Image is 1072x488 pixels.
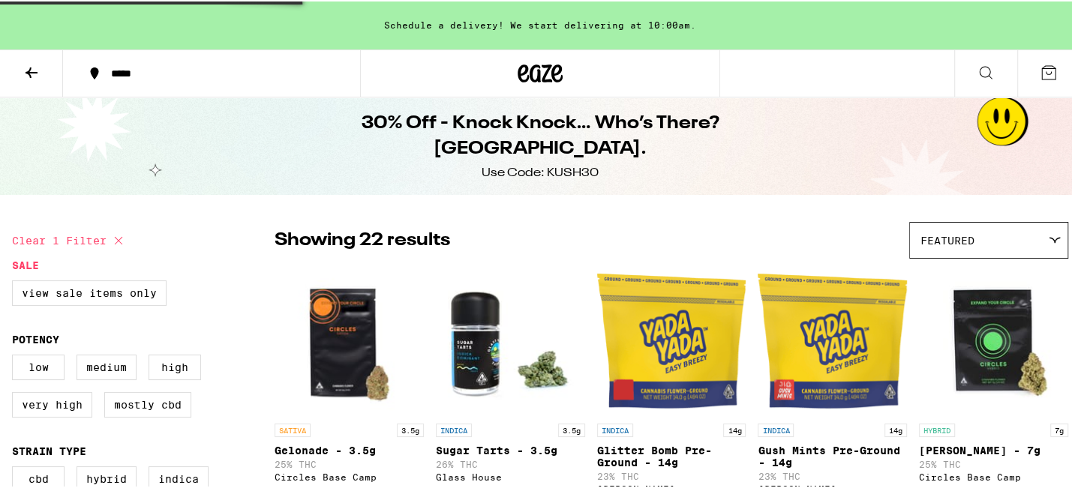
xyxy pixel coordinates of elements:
[275,443,424,455] p: Gelonade - 3.5g
[436,471,585,481] div: Glass House
[758,422,794,436] p: INDICA
[77,353,137,379] label: Medium
[919,458,1068,468] p: 25% THC
[919,422,955,436] p: HYBRID
[436,458,585,468] p: 26% THC
[9,10,108,22] span: Hi. Need any help?
[275,265,424,415] img: Circles Base Camp - Gelonade - 3.5g
[919,471,1068,481] div: Circles Base Camp
[267,109,813,160] h1: 30% Off - Knock Knock… Who’s There? [GEOGRAPHIC_DATA].
[597,443,746,467] p: Glitter Bomb Pre-Ground - 14g
[884,422,907,436] p: 14g
[12,353,65,379] label: Low
[12,258,39,270] legend: Sale
[275,422,311,436] p: SATIVA
[12,279,167,304] label: View Sale Items Only
[12,220,128,258] button: Clear 1 filter
[397,422,424,436] p: 3.5g
[436,265,585,415] img: Glass House - Sugar Tarts - 3.5g
[758,443,907,467] p: Gush Mints Pre-Ground - 14g
[104,391,191,416] label: Mostly CBD
[597,265,746,415] img: Yada Yada - Glitter Bomb Pre-Ground - 14g
[723,422,746,436] p: 14g
[12,444,86,456] legend: Strain Type
[597,422,633,436] p: INDICA
[597,470,746,480] p: 23% THC
[275,226,450,252] p: Showing 22 results
[920,233,974,245] span: Featured
[275,471,424,481] div: Circles Base Camp
[436,422,472,436] p: INDICA
[12,391,92,416] label: Very High
[1050,422,1068,436] p: 7g
[436,443,585,455] p: Sugar Tarts - 3.5g
[149,353,201,379] label: High
[12,332,59,344] legend: Potency
[758,265,907,415] img: Yada Yada - Gush Mints Pre-Ground - 14g
[758,470,907,480] p: 23% THC
[919,443,1068,455] p: [PERSON_NAME] - 7g
[482,163,599,180] div: Use Code: KUSH30
[919,265,1068,415] img: Circles Base Camp - Banana Bliss - 7g
[275,458,424,468] p: 25% THC
[558,422,585,436] p: 3.5g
